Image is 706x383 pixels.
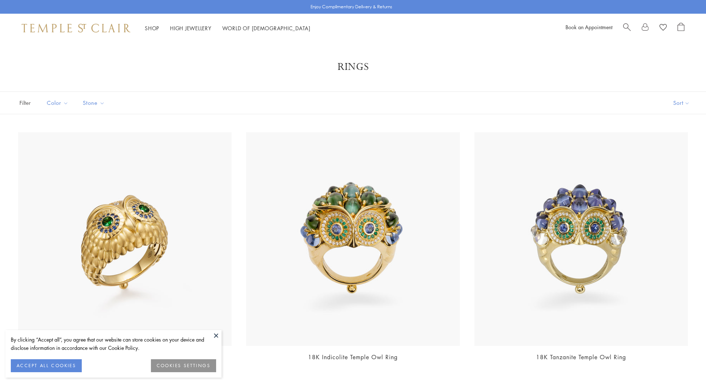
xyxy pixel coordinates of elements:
[308,353,398,361] a: 18K Indicolite Temple Owl Ring
[474,132,688,346] img: 18K Tanzanite Temple Owl Ring
[145,25,159,32] a: ShopShop
[18,132,232,346] img: R36865-OWLTGBS
[145,24,310,33] nav: Main navigation
[660,23,667,34] a: View Wishlist
[170,25,211,32] a: High JewelleryHigh Jewellery
[79,98,110,107] span: Stone
[678,23,684,34] a: Open Shopping Bag
[151,359,216,372] button: COOKIES SETTINGS
[11,359,82,372] button: ACCEPT ALL COOKIES
[22,24,130,32] img: Temple St. Clair
[222,25,310,32] a: World of [DEMOGRAPHIC_DATA]World of [DEMOGRAPHIC_DATA]
[310,3,392,10] p: Enjoy Complimentary Delivery & Returns
[29,61,677,74] h1: Rings
[246,132,460,346] img: 18K Indicolite Temple Owl Ring
[41,95,74,111] button: Color
[11,335,216,352] div: By clicking “Accept all”, you agree that our website can store cookies on your device and disclos...
[536,353,626,361] a: 18K Tanzanite Temple Owl Ring
[623,23,631,34] a: Search
[43,98,74,107] span: Color
[657,92,706,114] button: Show sort by
[77,95,110,111] button: Stone
[566,23,612,31] a: Book an Appointment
